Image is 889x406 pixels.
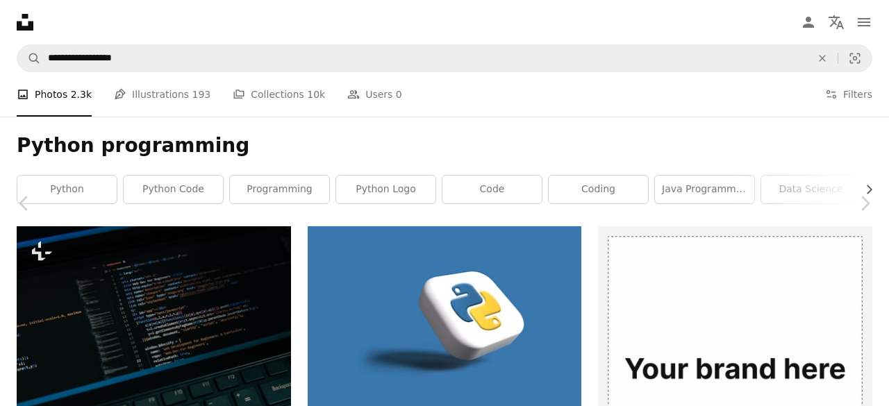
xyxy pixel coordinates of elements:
a: a computer screen with a bunch of code on it [17,311,291,323]
button: Language [822,8,850,36]
a: python [17,176,117,203]
a: python logo [336,176,435,203]
button: Clear [807,45,838,71]
button: Search Unsplash [17,45,41,71]
button: Menu [850,8,878,36]
h1: Python programming [17,133,872,158]
button: Filters [825,72,872,117]
span: 10k [307,87,325,102]
a: Illustrations 193 [114,72,210,117]
button: Visual search [838,45,872,71]
a: coding [549,176,648,203]
a: programming [230,176,329,203]
span: 193 [192,87,211,102]
a: Collections 10k [233,72,325,117]
a: Next [840,137,889,270]
form: Find visuals sitewide [17,44,872,72]
a: a white cube with a yellow and blue logo on it [308,312,582,324]
a: Users 0 [347,72,402,117]
a: data science [761,176,861,203]
a: java programming [655,176,754,203]
a: code [442,176,542,203]
a: Log in / Sign up [795,8,822,36]
a: Home — Unsplash [17,14,33,31]
a: python code [124,176,223,203]
span: 0 [396,87,402,102]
